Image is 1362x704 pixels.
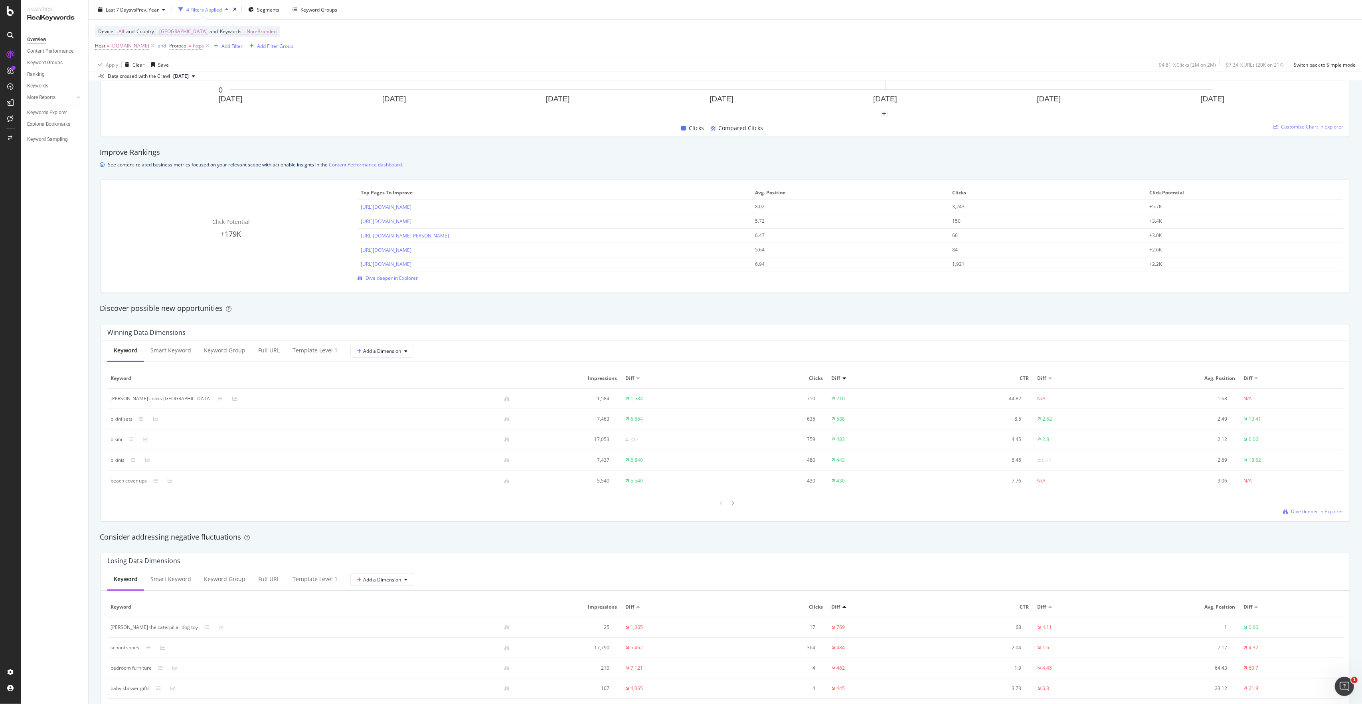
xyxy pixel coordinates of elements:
[1249,664,1258,672] div: 60.7
[361,204,411,210] a: [URL][DOMAIN_NAME]
[114,575,138,583] div: Keyword
[361,247,411,253] a: [URL][DOMAIN_NAME]
[1243,603,1252,611] span: Diff
[952,218,1124,225] div: 150
[755,218,927,225] div: 5.72
[100,303,1351,314] div: Discover possible new opportunities
[204,575,245,583] div: Keyword Group
[522,664,609,672] div: 210
[522,395,609,402] div: 1,584
[1335,677,1354,696] iframe: Intercom live chat
[246,41,293,51] button: Add Filter Group
[728,395,815,402] div: 710
[221,229,241,239] span: +179K
[625,439,629,441] img: Equal
[1351,677,1358,683] span: 1
[27,120,83,129] a: Explorer Bookmarks
[361,232,449,239] a: [URL][DOMAIN_NAME][PERSON_NAME]
[710,95,733,103] text: [DATE]
[131,6,159,13] span: vs Prev. Year
[115,28,117,35] span: =
[728,436,815,443] div: 759
[1159,61,1216,68] div: 94.81 % Clicks ( 2M on 2M )
[625,603,634,611] span: Diff
[95,58,118,71] button: Apply
[1281,123,1343,130] span: Customize Chart in Explorer
[132,61,144,68] div: Clear
[1043,664,1052,672] div: 4.45
[631,644,643,651] div: 5,462
[1037,95,1061,103] text: [DATE]
[837,436,845,443] div: 483
[837,644,845,651] div: 484
[27,36,46,44] div: Overview
[210,28,218,35] span: and
[350,573,414,586] button: Add a Dimension
[111,685,150,692] div: baby shower gifts
[257,6,279,13] span: Segments
[837,457,845,464] div: 443
[1249,624,1258,631] div: 0.66
[211,41,243,51] button: Add Filter
[631,664,643,672] div: 7,121
[1283,508,1343,515] a: Dive deeper in Explorer
[631,477,643,484] div: 5,540
[1249,685,1258,692] div: 21.9
[361,261,411,267] a: [URL][DOMAIN_NAME]
[1294,61,1356,68] div: Switch back to Simple mode
[27,59,63,67] div: Keyword Groups
[27,70,83,79] a: Ranking
[522,644,609,651] div: 17,790
[728,685,815,692] div: 4
[258,346,280,354] div: Full URL
[170,71,198,81] button: [DATE]
[1141,395,1228,402] div: 1.68
[837,624,845,631] div: 769
[189,42,192,49] span: =
[1149,189,1338,196] span: Click Potential
[186,6,222,13] div: 4 Filters Applied
[100,160,1351,169] div: info banner
[111,624,198,631] div: colin the caterpillar dog toy
[95,3,168,16] button: Last 7 DaysvsPrev. Year
[204,346,245,354] div: Keyword Group
[1249,644,1258,651] div: 4.32
[27,82,83,90] a: Keywords
[837,685,845,692] div: 445
[27,135,83,144] a: Keyword Sampling
[212,218,250,225] span: Click Potential
[136,28,154,35] span: Country
[881,111,888,117] div: plus
[1042,457,1052,464] div: 0.25
[1141,664,1228,672] div: 64.43
[27,82,48,90] div: Keywords
[631,415,643,423] div: 6,664
[728,644,815,651] div: 364
[158,42,166,49] button: and
[728,624,815,631] div: 17
[27,109,67,117] div: Keywords Explorer
[1043,436,1050,443] div: 2.8
[935,664,1022,672] div: 1.9
[111,457,125,464] div: bikinis
[107,42,109,49] span: =
[755,232,927,239] div: 6.47
[1291,58,1356,71] button: Switch back to Simple mode
[27,47,73,55] div: Content Performance
[357,348,401,354] span: Add a Dimension
[1201,95,1225,103] text: [DATE]
[755,246,927,253] div: 5.64
[108,160,403,169] div: See content-related business metrics focused on your relevant scope with actionable insights in the
[935,477,1022,484] div: 7.76
[219,95,243,103] text: [DATE]
[27,93,75,102] a: More Reports
[1149,218,1321,225] div: +3.4K
[27,47,83,55] a: Content Performance
[832,603,840,611] span: Diff
[1038,477,1046,484] div: N/A
[1226,61,1284,68] div: 97.34 % URLs ( 20K on 21K )
[114,346,138,354] div: Keyword
[150,575,191,583] div: Smart Keyword
[1038,395,1046,402] div: N/A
